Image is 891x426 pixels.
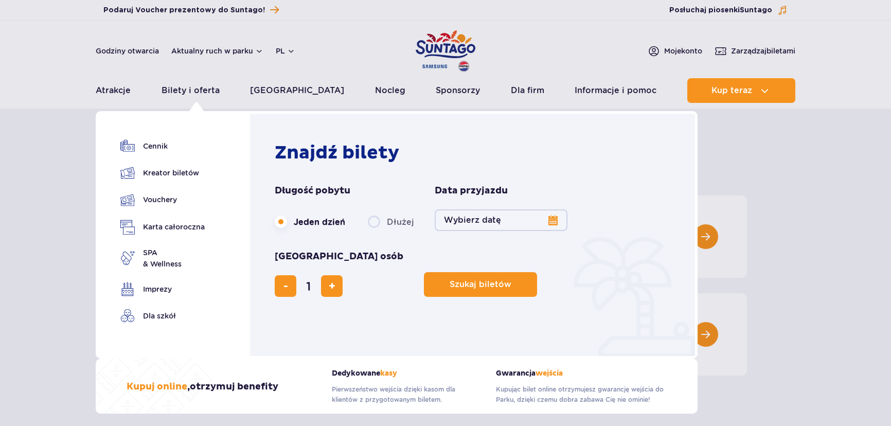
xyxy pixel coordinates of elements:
[275,275,296,297] button: usuń bilet
[715,45,795,57] a: Zarządzajbiletami
[435,209,567,231] button: Wybierz datę
[731,46,795,56] span: Zarządzaj biletami
[120,192,205,207] a: Vouchery
[275,141,399,164] strong: Znajdź bilety
[96,78,131,103] a: Atrakcje
[435,185,508,197] span: Data przyjazdu
[296,274,321,298] input: liczba biletów
[162,78,220,103] a: Bilety i oferta
[375,78,405,103] a: Nocleg
[120,166,205,180] a: Kreator biletów
[120,247,205,270] a: SPA& Wellness
[648,45,702,57] a: Mojekonto
[575,78,656,103] a: Informacje i pomoc
[664,46,702,56] span: Moje konto
[127,381,278,393] h3: , otrzymuj benefity
[380,369,397,378] span: kasy
[275,185,675,297] form: Planowanie wizyty w Park of Poland
[120,220,205,235] a: Karta całoroczna
[127,381,187,393] span: Kupuj online
[120,139,205,153] a: Cennik
[368,211,414,233] label: Dłużej
[436,78,480,103] a: Sponsorzy
[424,272,537,297] button: Szukaj biletów
[250,78,344,103] a: [GEOGRAPHIC_DATA]
[536,369,563,378] span: wejścia
[276,46,295,56] button: pl
[496,384,667,405] p: Kupując bilet online otrzymujesz gwarancję wejścia do Parku, dzięki czemu dobra zabawa Cię nie om...
[711,86,752,95] span: Kup teraz
[96,46,159,56] a: Godziny otwarcia
[687,78,795,103] button: Kup teraz
[275,251,403,263] span: [GEOGRAPHIC_DATA] osób
[275,211,345,233] label: Jeden dzień
[171,47,263,55] button: Aktualny ruch w parku
[511,78,544,103] a: Dla firm
[120,309,205,323] a: Dla szkół
[321,275,343,297] button: dodaj bilet
[143,247,182,270] span: SPA & Wellness
[332,369,480,378] strong: Dedykowane
[496,369,667,378] strong: Gwarancja
[450,280,511,289] span: Szukaj biletów
[332,384,480,405] p: Pierwszeństwo wejścia dzięki kasom dla klientów z przygotowanym biletem.
[120,282,205,296] a: Imprezy
[275,185,350,197] span: Długość pobytu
